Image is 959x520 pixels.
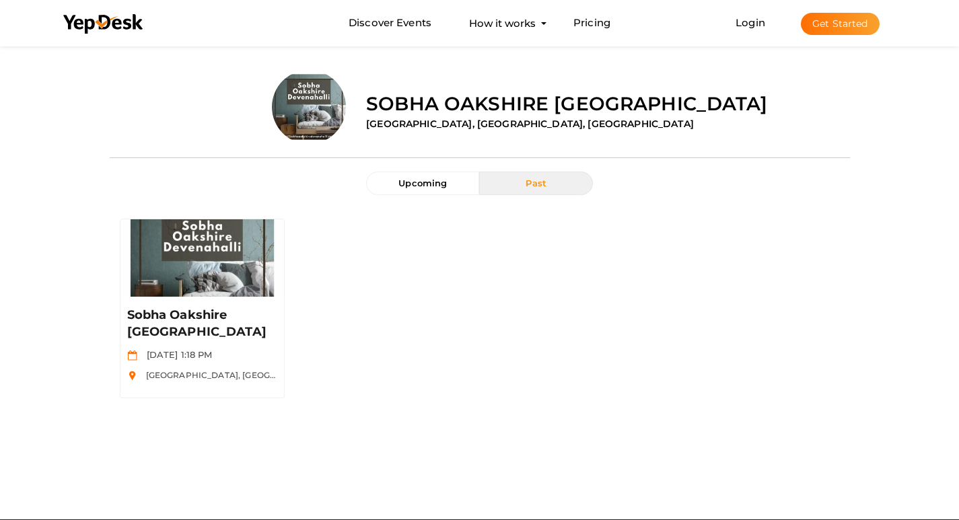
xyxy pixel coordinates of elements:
button: How it works [465,11,540,36]
span: [GEOGRAPHIC_DATA], [GEOGRAPHIC_DATA], [GEOGRAPHIC_DATA], [GEOGRAPHIC_DATA] [139,370,528,380]
p: Sobha Oakshire [GEOGRAPHIC_DATA] [127,307,277,340]
img: calendar.svg [127,350,137,361]
a: Discover Events [349,11,431,36]
span: Past [526,178,546,188]
button: Get Started [801,13,880,35]
button: Upcoming [366,172,479,195]
span: Upcoming [398,178,447,188]
label: Sobha Oakshire [GEOGRAPHIC_DATA] [366,90,767,117]
img: location.svg [127,371,137,381]
span: [DATE] 1:18 PM [140,349,213,360]
img: K7IMJBGA_normal.jpeg [272,70,346,144]
label: [GEOGRAPHIC_DATA], [GEOGRAPHIC_DATA], [GEOGRAPHIC_DATA] [366,117,694,131]
img: NEUBLCYV_small.jpeg [120,219,284,297]
a: Pricing [573,11,610,36]
button: Past [479,172,592,195]
a: Login [736,16,765,29]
